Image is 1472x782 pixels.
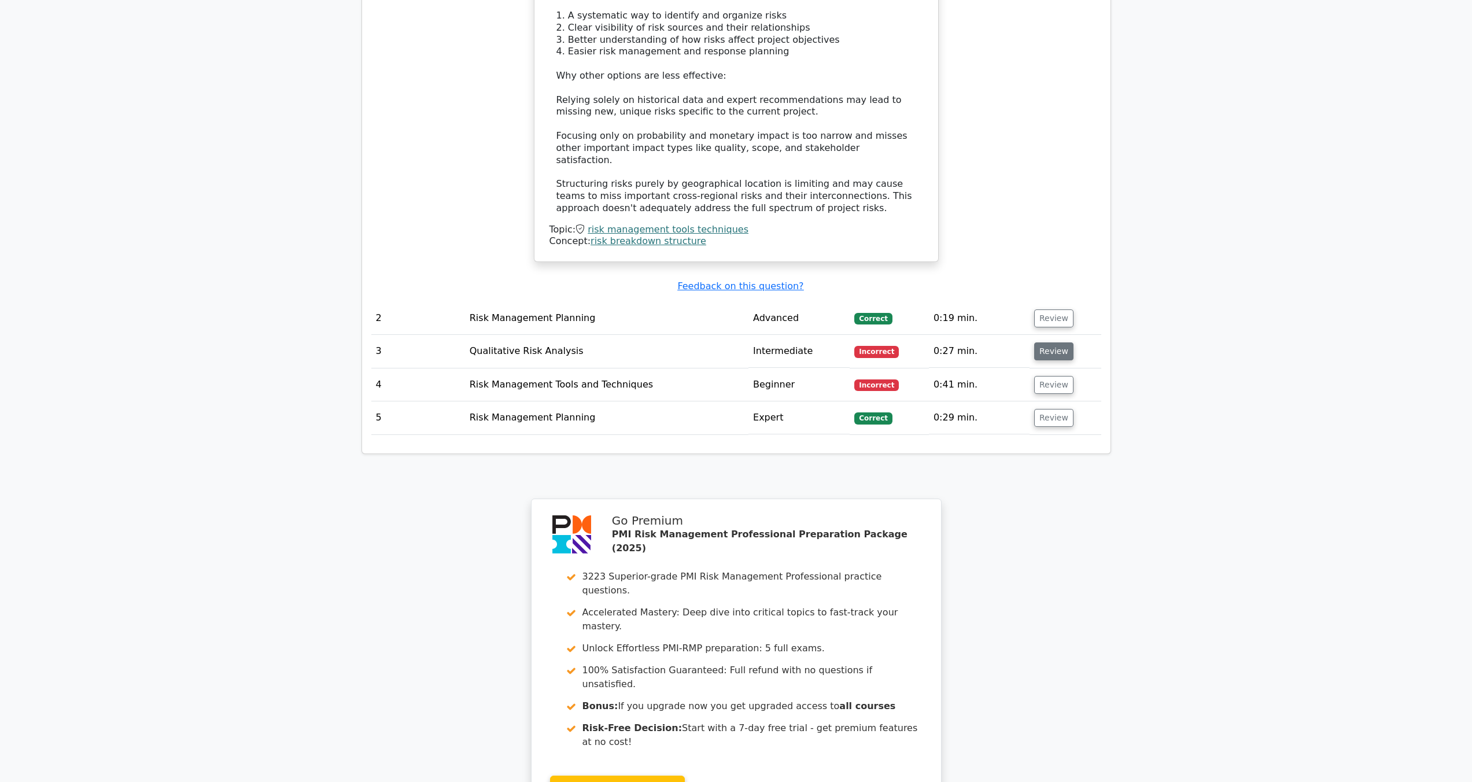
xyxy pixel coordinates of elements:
button: Review [1034,342,1073,360]
td: Qualitative Risk Analysis [465,335,748,368]
td: 0:19 min. [929,302,1030,335]
a: risk management tools techniques [588,224,748,235]
td: Risk Management Planning [465,401,748,434]
td: 4 [371,368,465,401]
button: Review [1034,376,1073,394]
td: Risk Management Tools and Techniques [465,368,748,401]
td: Risk Management Planning [465,302,748,335]
td: Advanced [748,302,850,335]
a: Feedback on this question? [677,281,803,292]
td: 2 [371,302,465,335]
td: 0:27 min. [929,335,1030,368]
span: Correct [854,412,892,424]
span: Incorrect [854,379,899,391]
td: 5 [371,401,465,434]
td: 0:41 min. [929,368,1030,401]
div: Concept: [549,235,923,248]
span: Correct [854,313,892,324]
a: risk breakdown structure [591,235,706,246]
td: Intermediate [748,335,850,368]
td: 0:29 min. [929,401,1030,434]
span: Incorrect [854,346,899,357]
td: Beginner [748,368,850,401]
button: Review [1034,409,1073,427]
div: Topic: [549,224,923,236]
button: Review [1034,309,1073,327]
td: 3 [371,335,465,368]
td: Expert [748,401,850,434]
